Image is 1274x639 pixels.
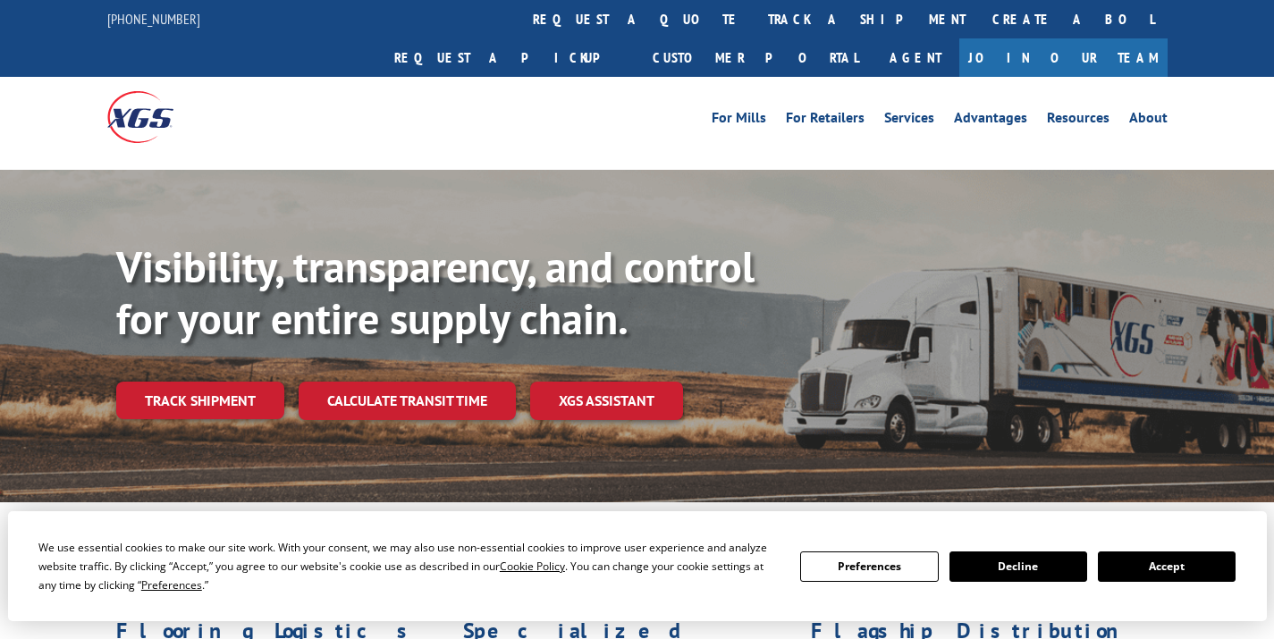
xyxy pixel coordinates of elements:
a: Advantages [954,111,1027,130]
a: Join Our Team [959,38,1168,77]
a: Agent [872,38,959,77]
b: Visibility, transparency, and control for your entire supply chain. [116,239,755,346]
a: XGS ASSISTANT [530,382,683,420]
button: Decline [949,551,1087,582]
a: Services [884,111,934,130]
span: Preferences [141,577,202,593]
button: Accept [1098,551,1236,582]
button: Preferences [800,551,938,582]
a: For Mills [712,111,766,130]
a: Track shipment [116,382,284,419]
span: Cookie Policy [500,559,565,574]
a: For Retailers [786,111,865,130]
a: [PHONE_NUMBER] [107,10,200,28]
a: Resources [1047,111,1109,130]
div: We use essential cookies to make our site work. With your consent, we may also use non-essential ... [38,538,779,594]
a: Customer Portal [639,38,872,77]
a: Request a pickup [381,38,639,77]
div: Cookie Consent Prompt [8,511,1267,621]
a: About [1129,111,1168,130]
a: Calculate transit time [299,382,516,420]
